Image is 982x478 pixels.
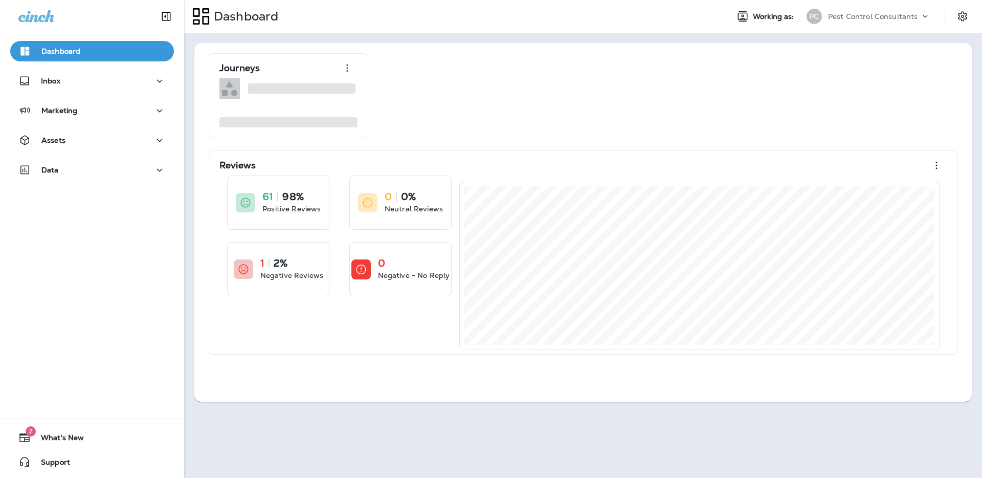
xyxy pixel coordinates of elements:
button: Dashboard [10,41,174,61]
p: 98% [282,191,303,202]
span: What's New [31,433,84,446]
p: Data [41,166,59,174]
button: Support [10,452,174,472]
p: 61 [262,191,273,202]
p: Dashboard [41,47,80,55]
div: PC [807,9,822,24]
p: Negative - No Reply [378,270,450,280]
span: Support [31,458,70,470]
p: Journeys [219,63,260,73]
button: Marketing [10,100,174,121]
button: Collapse Sidebar [152,6,181,27]
p: Pest Control Consultants [828,12,918,20]
p: Neutral Reviews [385,204,443,214]
span: 7 [26,426,36,437]
button: Data [10,160,174,180]
span: Working as: [753,12,796,21]
p: Assets [41,136,65,144]
p: 1 [260,258,264,268]
p: Positive Reviews [262,204,321,214]
p: 2% [274,258,287,268]
button: Assets [10,130,174,150]
p: Dashboard [210,9,278,24]
button: Inbox [10,71,174,91]
button: Settings [953,7,972,26]
p: 0 [385,191,392,202]
p: Reviews [219,160,256,170]
p: Marketing [41,106,77,115]
p: Negative Reviews [260,270,323,280]
button: 7What's New [10,427,174,448]
p: 0% [401,191,416,202]
p: 0 [378,258,385,268]
p: Inbox [41,77,60,85]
